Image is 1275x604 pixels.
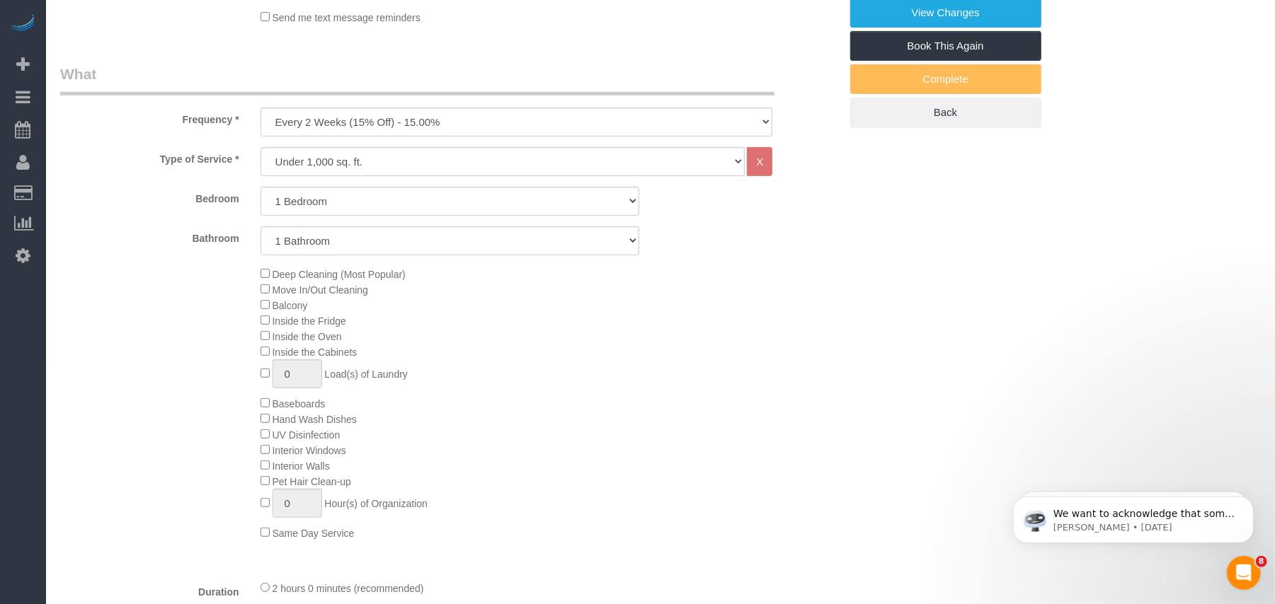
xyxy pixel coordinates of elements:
[50,108,250,127] label: Frequency *
[273,284,368,296] span: Move In/Out Cleaning
[273,398,326,410] span: Baseboards
[8,14,37,34] img: Automaid Logo
[50,187,250,206] label: Bedroom
[273,347,358,358] span: Inside the Cabinets
[273,315,346,327] span: Inside the Fridge
[273,429,341,441] span: UV Disinfection
[992,467,1275,566] iframe: Intercom notifications message
[850,98,1041,127] a: Back
[50,147,250,166] label: Type of Service *
[273,300,308,311] span: Balcony
[273,12,421,23] span: Send me text message reminders
[273,583,424,594] span: 2 hours 0 minutes (recommended)
[1256,556,1267,567] span: 8
[273,269,406,280] span: Deep Cleaning (Most Popular)
[60,64,774,95] legend: What
[50,226,250,245] label: Bathroom
[273,445,346,456] span: Interior Windows
[273,331,342,342] span: Inside the Oven
[273,528,355,539] span: Same Day Service
[273,476,351,487] span: Pet Hair Clean-up
[324,368,408,380] span: Load(s) of Laundry
[273,414,357,425] span: Hand Wash Dishes
[324,498,428,509] span: Hour(s) of Organization
[62,54,244,67] p: Message from Ellie, sent 2d ago
[50,580,250,599] label: Duration
[273,460,330,472] span: Interior Walls
[850,31,1041,61] a: Book This Again
[1227,556,1261,590] iframe: Intercom live chat
[62,41,244,235] span: We want to acknowledge that some users may be experiencing lag or slower performance in our softw...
